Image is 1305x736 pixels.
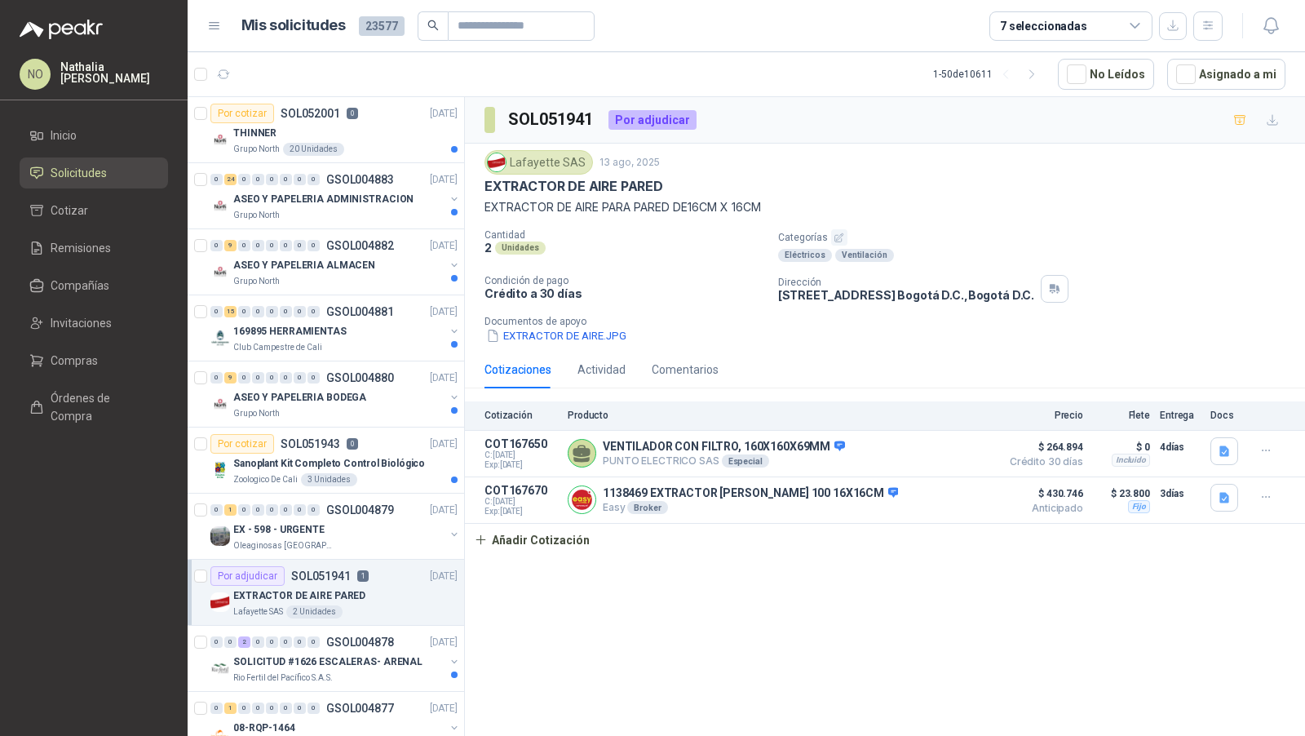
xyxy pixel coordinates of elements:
p: 4 días [1160,437,1201,457]
p: GSOL004878 [326,636,394,648]
a: 0 1 0 0 0 0 0 0 GSOL004879[DATE] Company LogoEX - 598 - URGENTEOleaginosas [GEOGRAPHIC_DATA][PERS... [210,500,461,552]
div: 0 [307,504,320,516]
div: 0 [280,636,292,648]
span: Anticipado [1002,503,1083,513]
div: 0 [294,240,306,251]
span: Inicio [51,126,77,144]
div: Broker [627,501,667,514]
a: Solicitudes [20,157,168,188]
div: 9 [224,240,237,251]
div: NO [20,59,51,90]
span: Solicitudes [51,164,107,182]
p: EXTRACTOR DE AIRE PARED [484,178,663,195]
a: 0 9 0 0 0 0 0 0 GSOL004882[DATE] Company LogoASEO Y PAPELERIA ALMACENGrupo North [210,236,461,288]
div: 0 [280,174,292,185]
span: 23577 [359,16,405,36]
div: 0 [266,240,278,251]
p: GSOL004882 [326,240,394,251]
div: Ventilación [835,249,894,262]
img: Company Logo [210,526,230,546]
div: 1 - 50 de 10611 [933,61,1045,87]
p: Documentos de apoyo [484,316,1298,327]
p: $ 23.800 [1093,484,1150,503]
p: 3 días [1160,484,1201,503]
p: GSOL004881 [326,306,394,317]
span: search [427,20,439,31]
p: [DATE] [430,701,458,716]
div: 0 [252,240,264,251]
div: 0 [252,306,264,317]
p: Crédito a 30 días [484,286,765,300]
img: Company Logo [210,130,230,149]
p: VENTILADOR CON FILTRO, 160X160X69MM [603,440,845,454]
div: Incluido [1112,454,1150,467]
p: SOL051943 [281,438,340,450]
p: 0 [347,108,358,119]
span: Exp: [DATE] [484,507,558,517]
p: Rio Fertil del Pacífico S.A.S. [233,672,333,685]
div: 0 [210,504,223,516]
a: Órdenes de Compra [20,383,168,432]
p: THINNER [233,126,276,141]
div: 1 [224,703,237,714]
span: Crédito 30 días [1002,457,1083,467]
span: $ 430.746 [1002,484,1083,503]
div: 0 [252,372,264,384]
p: Precio [1002,410,1083,421]
p: [DATE] [430,503,458,518]
div: Cotizaciones [484,361,551,379]
p: [DATE] [430,106,458,122]
div: 0 [238,703,250,714]
div: 0 [266,306,278,317]
img: Logo peakr [20,20,103,39]
img: Company Logo [210,658,230,678]
div: Lafayette SAS [484,150,593,175]
p: GSOL004879 [326,504,394,516]
span: C: [DATE] [484,450,558,460]
div: 7 seleccionadas [1000,17,1087,35]
p: EXTRACTOR DE AIRE PARA PARED DE16CM X 16CM [484,198,1285,216]
p: [DATE] [430,370,458,386]
div: 0 [294,636,306,648]
p: [DATE] [430,635,458,650]
div: 0 [266,372,278,384]
p: SOL052001 [281,108,340,119]
div: Fijo [1128,500,1150,513]
p: SOLICITUD #1626 ESCALERAS- ARENAL [233,654,422,670]
p: GSOL004883 [326,174,394,185]
div: 0 [307,240,320,251]
div: 2 [238,636,250,648]
div: 0 [294,306,306,317]
div: 0 [294,372,306,384]
p: GSOL004880 [326,372,394,384]
span: Invitaciones [51,314,112,332]
p: Categorías [778,229,1298,246]
p: Dirección [778,277,1034,288]
p: 0 [347,438,358,450]
img: Company Logo [210,394,230,414]
p: Flete [1093,410,1150,421]
p: [DATE] [430,238,458,254]
p: PUNTO ELECTRICO SAS [603,454,845,468]
div: Actividad [577,361,626,379]
img: Company Logo [568,486,595,513]
p: Entrega [1160,410,1201,421]
p: COT167650 [484,437,558,450]
img: Company Logo [210,262,230,282]
div: 0 [252,504,264,516]
p: Grupo North [233,143,280,156]
div: 0 [307,703,320,714]
p: Grupo North [233,407,280,420]
img: Company Logo [210,328,230,348]
span: Cotizar [51,202,88,219]
a: 0 9 0 0 0 0 0 0 GSOL004880[DATE] Company LogoASEO Y PAPELERIA BODEGAGrupo North [210,368,461,420]
div: 0 [238,174,250,185]
p: [DATE] [430,172,458,188]
p: ASEO Y PAPELERIA BODEGA [233,390,366,406]
span: Compras [51,352,98,370]
div: 0 [210,372,223,384]
p: Easy [603,501,898,514]
p: SOL051941 [291,570,351,582]
div: 0 [252,636,264,648]
div: Por cotizar [210,104,274,123]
